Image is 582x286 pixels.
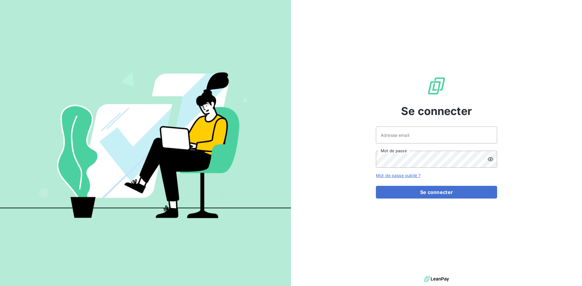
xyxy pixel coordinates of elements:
[376,186,497,199] button: Se connecter
[424,274,449,284] img: logo
[376,173,420,178] a: Mot de passe oublié ?
[376,127,497,143] input: placeholder
[427,76,446,96] img: Logo LeanPay
[401,103,472,119] span: Se connecter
